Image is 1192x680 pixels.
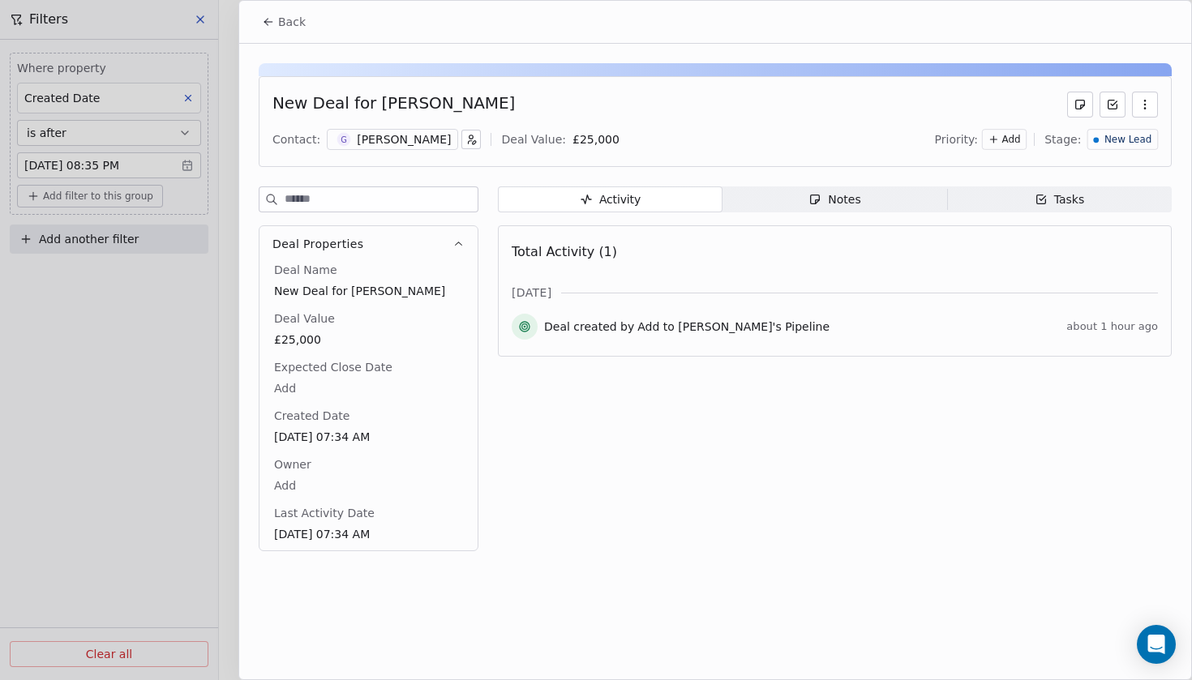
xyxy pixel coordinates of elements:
span: Add [274,380,463,396]
div: Open Intercom Messenger [1137,625,1176,664]
span: Expected Close Date [271,359,396,375]
span: New Lead [1104,133,1151,147]
span: G [337,133,351,147]
span: £ 25,000 [572,133,620,146]
div: [PERSON_NAME] [357,131,451,148]
span: Add [274,477,463,494]
span: [DATE] 07:34 AM [274,429,463,445]
span: Owner [271,456,315,473]
button: Back [252,7,315,36]
span: Total Activity (1) [512,244,617,259]
span: Deal Properties [272,236,363,252]
span: Stage: [1044,131,1081,148]
span: Priority: [935,131,979,148]
div: Deal Properties [259,262,478,550]
span: Add [1002,133,1021,147]
span: Deal created by [544,319,634,335]
div: Notes [808,191,860,208]
span: £25,000 [274,331,463,348]
span: Add to [PERSON_NAME]'s Pipeline [637,319,830,335]
span: New Deal for [PERSON_NAME] [274,283,463,299]
div: Deal Value: [501,131,565,148]
span: Created Date [271,408,353,424]
div: Contact: [272,131,320,148]
span: Back [278,14,306,30]
button: Deal Properties [259,226,478,262]
span: Deal Name [271,262,341,278]
span: Deal Value [271,310,338,327]
div: New Deal for [PERSON_NAME] [272,92,515,118]
span: [DATE] [512,284,551,301]
span: [DATE] 07:34 AM [274,526,463,542]
span: Last Activity Date [271,505,378,521]
span: about 1 hour ago [1066,320,1158,333]
div: Tasks [1035,191,1085,208]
